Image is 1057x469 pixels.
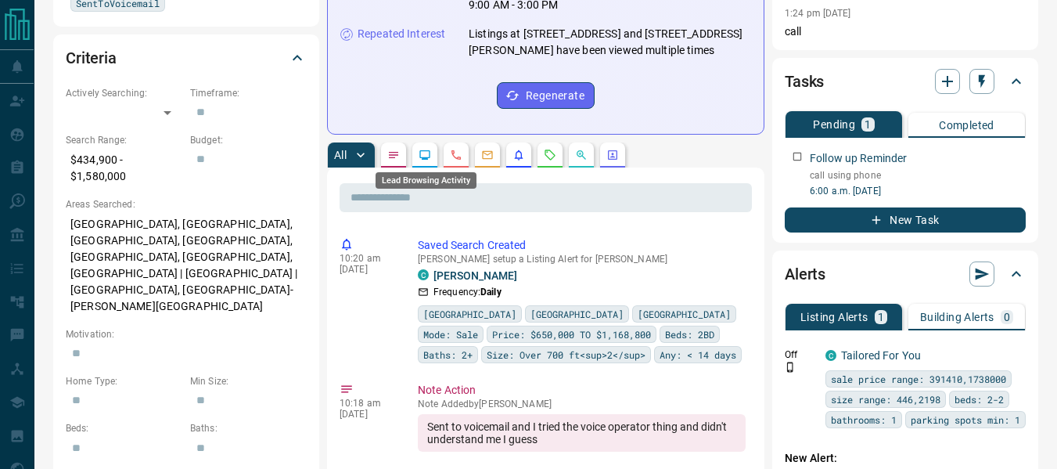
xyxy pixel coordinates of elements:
[665,326,714,342] span: Beds: 2BD
[387,149,400,161] svg: Notes
[878,312,884,323] p: 1
[575,149,588,161] svg: Opportunities
[423,326,478,342] span: Mode: Sale
[606,149,619,161] svg: Agent Actions
[487,347,645,363] span: Size: Over 700 ft<sup>2</sup>
[831,371,1006,387] span: sale price range: 391410,1738000
[785,262,825,287] h2: Alerts
[825,350,836,361] div: condos.ca
[66,39,307,77] div: Criteria
[785,207,1026,233] button: New Task
[358,26,445,42] p: Repeated Interest
[660,347,736,363] span: Any: < 14 days
[920,312,994,323] p: Building Alerts
[469,26,751,59] p: Listings at [STREET_ADDRESS] and [STREET_ADDRESS][PERSON_NAME] have been viewed multiple times
[190,86,307,100] p: Timeframe:
[418,254,746,265] p: [PERSON_NAME] setup a Listing Alert for [PERSON_NAME]
[66,374,182,388] p: Home Type:
[813,119,855,130] p: Pending
[418,399,746,409] p: Note Added by [PERSON_NAME]
[423,347,473,363] span: Baths: 2+
[190,374,307,388] p: Min Size:
[800,312,868,323] p: Listing Alerts
[376,172,476,189] div: Lead Browsing Activity
[785,450,1026,467] p: New Alert:
[785,63,1026,100] div: Tasks
[190,421,307,435] p: Baths:
[66,86,182,100] p: Actively Searching:
[810,168,1026,182] p: call using phone
[190,133,307,147] p: Budget:
[512,149,525,161] svg: Listing Alerts
[831,412,897,428] span: bathrooms: 1
[340,398,394,409] p: 10:18 am
[810,150,907,167] p: Follow up Reminder
[785,362,796,373] svg: Push Notification Only
[841,349,921,362] a: Tailored For You
[340,409,394,420] p: [DATE]
[66,211,307,319] p: [GEOGRAPHIC_DATA], [GEOGRAPHIC_DATA], [GEOGRAPHIC_DATA], [GEOGRAPHIC_DATA], [GEOGRAPHIC_DATA], [G...
[450,149,462,161] svg: Calls
[480,287,502,298] strong: Daily
[785,23,1026,40] p: call
[423,306,516,322] span: [GEOGRAPHIC_DATA]
[492,326,651,342] span: Price: $650,000 TO $1,168,800
[1004,312,1010,323] p: 0
[66,147,182,189] p: $434,900 - $1,580,000
[419,149,431,161] svg: Lead Browsing Activity
[785,69,824,94] h2: Tasks
[544,149,556,161] svg: Requests
[418,414,746,452] div: Sent to voicemail and I tried the voice operator thing and didn't understand me I guess
[785,255,1026,293] div: Alerts
[785,8,851,19] p: 1:24 pm [DATE]
[433,269,517,282] a: [PERSON_NAME]
[865,119,871,130] p: 1
[418,237,746,254] p: Saved Search Created
[66,421,182,435] p: Beds:
[810,184,1026,198] p: 6:00 a.m. [DATE]
[939,120,994,131] p: Completed
[66,45,117,70] h2: Criteria
[66,197,307,211] p: Areas Searched:
[785,348,816,362] p: Off
[340,253,394,264] p: 10:20 am
[911,412,1020,428] span: parking spots min: 1
[433,285,502,299] p: Frequency:
[66,133,182,147] p: Search Range:
[418,382,746,399] p: Note Action
[334,150,347,161] p: All
[638,306,731,322] span: [GEOGRAPHIC_DATA]
[497,82,595,109] button: Regenerate
[955,391,1004,407] span: beds: 2-2
[340,264,394,275] p: [DATE]
[530,306,624,322] span: [GEOGRAPHIC_DATA]
[831,391,940,407] span: size range: 446,2198
[418,269,429,280] div: condos.ca
[481,149,494,161] svg: Emails
[66,327,307,341] p: Motivation:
